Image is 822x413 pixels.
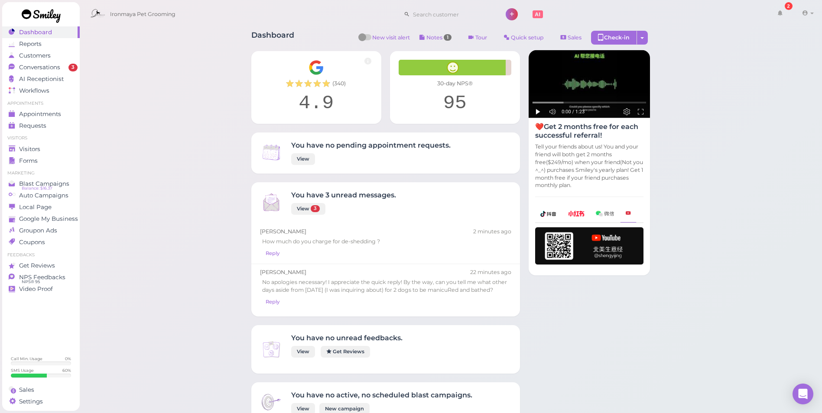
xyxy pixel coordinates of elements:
[260,338,283,361] img: Inbox
[19,157,38,165] span: Forms
[11,356,42,361] div: Call Min. Usage
[19,203,52,211] span: Local Page
[535,227,643,265] img: youtube-h-92280983ece59b2848f85fc261e8ffad.png
[110,2,175,26] span: Ironmaya Pet Grooming
[2,178,80,190] a: Blast Campaigns Balance: $16.37
[11,368,34,373] div: SMS Usage
[2,201,80,213] a: Local Page
[19,40,42,48] span: Reports
[2,236,80,248] a: Coupons
[2,38,80,50] a: Reports
[444,34,452,41] span: 1
[19,274,65,281] span: NPS Feedbacks
[2,120,80,132] a: Requests
[22,185,52,192] span: Balance: $16.37
[19,87,49,94] span: Workflows
[68,64,78,71] span: 3
[372,34,410,47] span: New visit alert
[260,92,373,115] div: 4.9
[793,384,813,404] div: Open Intercom Messenger
[19,386,34,394] span: Sales
[591,31,637,45] div: Check-in
[461,31,494,45] a: Tour
[568,211,585,216] img: xhs-786d23addd57f6a2be217d5a65f4ab6b.png
[2,135,80,141] li: Visitors
[399,80,511,87] div: 30-day NPS®
[410,7,494,21] input: Search customer
[332,80,346,87] span: ( 340 )
[2,50,80,61] a: Customers
[2,26,80,38] a: Dashboard
[535,143,643,189] p: Tell your friends about us! You and your friend will both get 2 months free($249/mo) when your fr...
[553,31,589,45] a: Sales
[19,122,46,129] span: Requests
[399,92,511,115] div: 95
[65,356,71,361] div: 0 %
[2,73,80,85] a: AI Receptionist
[529,50,650,118] img: AI receptionist
[2,190,80,201] a: Auto Campaigns
[321,346,370,358] a: Get Reviews
[540,211,557,217] img: douyin-2727e60b7b0d5d1bbe969c21619e8014.png
[19,64,60,71] span: Conversations
[2,260,80,271] a: Get Reviews
[260,228,511,236] div: [PERSON_NAME]
[19,239,45,246] span: Coupons
[291,203,325,215] a: View 3
[19,285,53,293] span: Video Proof
[19,145,40,153] span: Visitors
[260,236,511,248] div: How much do you charge for de-shedding ?
[473,228,511,236] div: 08/15 01:30pm
[497,31,551,45] a: Quick setup
[311,205,320,212] span: 3
[2,396,80,407] a: Settings
[260,141,283,164] img: Inbox
[260,191,283,213] img: Inbox
[2,155,80,167] a: Forms
[309,60,324,75] img: Google__G__Logo-edd0e34f60d7ca4a2f4ece79cff21ae3.svg
[19,215,78,223] span: Google My Business
[2,283,80,295] a: Video Proof
[19,262,55,269] span: Get Reviews
[19,29,52,36] span: Dashboard
[22,278,40,285] span: NPS® 95
[19,398,43,405] span: Settings
[535,123,643,139] h4: ❤️Get 2 months free for each successful referral!
[291,141,451,149] h4: You have no pending appointment requests.
[19,75,64,83] span: AI Receptionist
[260,248,285,259] a: Reply
[2,213,80,225] a: Google My Business
[785,2,793,10] div: 2
[2,252,80,258] li: Feedbacks
[291,346,315,358] a: View
[2,143,80,155] a: Visitors
[596,211,614,216] img: wechat-a99521bb4f7854bbf8f190d1356e2cdb.png
[412,31,459,45] button: Notes 1
[568,34,582,41] span: Sales
[62,368,71,373] div: 60 %
[260,296,285,308] a: Reply
[2,61,80,73] a: Conversations 3
[2,108,80,120] a: Appointments
[260,268,511,276] div: [PERSON_NAME]
[19,110,61,118] span: Appointments
[2,85,80,97] a: Workflows
[291,334,403,342] h4: You have no unread feedbacks.
[291,191,396,199] h4: You have 3 unread messages.
[2,271,80,283] a: NPS Feedbacks NPS® 95
[19,52,51,59] span: Customers
[260,276,511,296] div: No apologies necessary! I appreciate the quick reply! By the way, can you tell me what other days...
[470,268,511,276] div: 08/15 01:10pm
[291,391,472,399] h4: You have no active, no scheduled blast campaigns.
[19,192,68,199] span: Auto Campaigns
[2,100,80,106] li: Appointments
[2,170,80,176] li: Marketing
[2,225,80,236] a: Groupon Ads
[19,180,69,187] span: Blast Campaigns
[2,384,80,396] a: Sales
[291,153,315,165] a: View
[251,31,294,47] h1: Dashboard
[19,227,57,234] span: Groupon Ads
